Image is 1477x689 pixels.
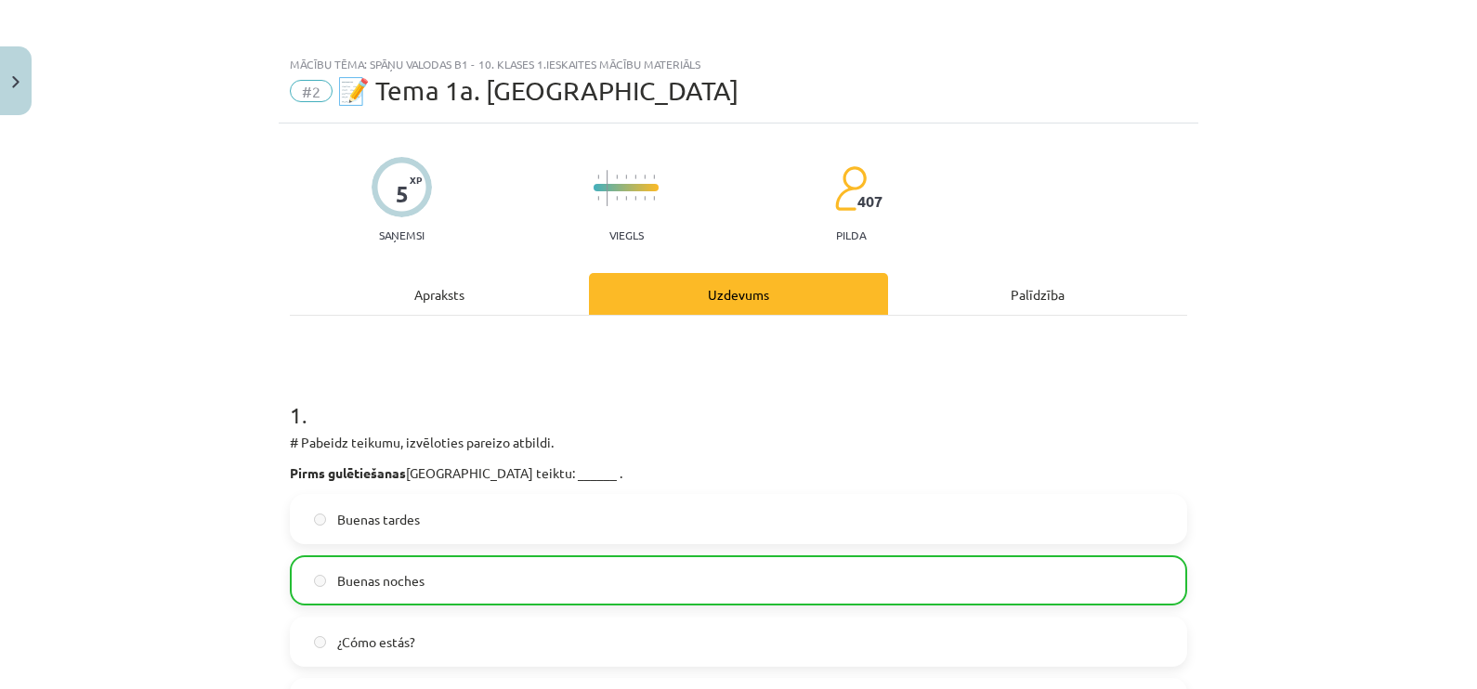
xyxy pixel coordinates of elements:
[836,228,866,241] p: pilda
[834,165,867,212] img: students-c634bb4e5e11cddfef0936a35e636f08e4e9abd3cc4e673bd6f9a4125e45ecb1.svg
[314,513,326,526] input: Buenas tardes
[644,175,646,179] img: icon-short-line-57e1e144782c952c97e751825c79c345078a6d821885a25fce030b3d8c18986b.svg
[597,196,599,201] img: icon-short-line-57e1e144782c952c97e751825c79c345078a6d821885a25fce030b3d8c18986b.svg
[337,510,420,529] span: Buenas tardes
[609,228,644,241] p: Viegls
[857,193,882,210] span: 407
[290,80,333,102] span: #2
[653,196,655,201] img: icon-short-line-57e1e144782c952c97e751825c79c345078a6d821885a25fce030b3d8c18986b.svg
[337,571,425,591] span: Buenas noches
[290,370,1187,427] h1: 1 .
[634,196,636,201] img: icon-short-line-57e1e144782c952c97e751825c79c345078a6d821885a25fce030b3d8c18986b.svg
[607,170,608,206] img: icon-long-line-d9ea69661e0d244f92f715978eff75569469978d946b2353a9bb055b3ed8787d.svg
[372,228,432,241] p: Saņemsi
[12,76,20,88] img: icon-close-lesson-0947bae3869378f0d4975bcd49f059093ad1ed9edebbc8119c70593378902aed.svg
[337,632,415,652] span: ¿Cómo estás?
[290,464,406,481] strong: Pirms gulētiešanas
[616,175,618,179] img: icon-short-line-57e1e144782c952c97e751825c79c345078a6d821885a25fce030b3d8c18986b.svg
[396,181,409,207] div: 5
[290,273,589,315] div: Apraksts
[314,636,326,648] input: ¿Cómo estás?
[644,196,646,201] img: icon-short-line-57e1e144782c952c97e751825c79c345078a6d821885a25fce030b3d8c18986b.svg
[625,196,627,201] img: icon-short-line-57e1e144782c952c97e751825c79c345078a6d821885a25fce030b3d8c18986b.svg
[314,575,326,587] input: Buenas noches
[290,58,1187,71] div: Mācību tēma: Spāņu valodas b1 - 10. klases 1.ieskaites mācību materiāls
[653,175,655,179] img: icon-short-line-57e1e144782c952c97e751825c79c345078a6d821885a25fce030b3d8c18986b.svg
[290,463,1187,483] p: [GEOGRAPHIC_DATA] teiktu: ______ .
[888,273,1187,315] div: Palīdzība
[410,175,422,185] span: XP
[290,433,1187,452] p: # Pabeidz teikumu, izvēloties pareizo atbildi.
[589,273,888,315] div: Uzdevums
[634,175,636,179] img: icon-short-line-57e1e144782c952c97e751825c79c345078a6d821885a25fce030b3d8c18986b.svg
[337,75,738,106] span: 📝 Tema 1a. [GEOGRAPHIC_DATA]
[616,196,618,201] img: icon-short-line-57e1e144782c952c97e751825c79c345078a6d821885a25fce030b3d8c18986b.svg
[625,175,627,179] img: icon-short-line-57e1e144782c952c97e751825c79c345078a6d821885a25fce030b3d8c18986b.svg
[597,175,599,179] img: icon-short-line-57e1e144782c952c97e751825c79c345078a6d821885a25fce030b3d8c18986b.svg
